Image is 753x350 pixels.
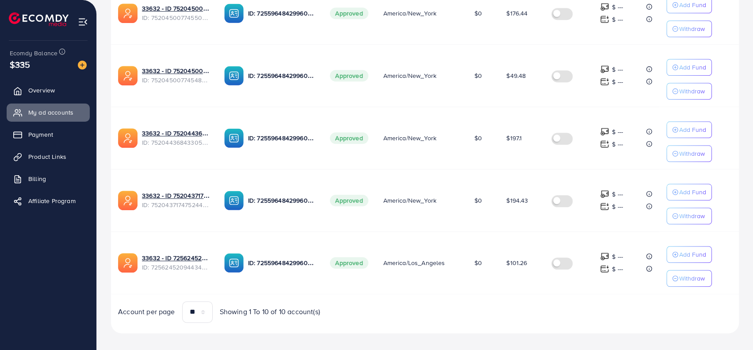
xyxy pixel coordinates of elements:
[679,187,706,197] p: Add Fund
[142,138,210,147] span: ID: 7520443684330586119
[330,257,368,269] span: Approved
[142,191,210,209] div: <span class='underline'>33632 - ID 7520437174752444423</span></br>7520437174752444423
[679,124,706,135] p: Add Fund
[506,134,522,142] span: $197.1
[7,170,90,188] a: Billing
[666,184,712,200] button: Add Fund
[118,307,175,317] span: Account per page
[666,270,712,287] button: Withdraw
[28,86,55,95] span: Overview
[28,108,73,117] span: My ad accounts
[474,134,482,142] span: $0
[383,9,436,18] span: America/New_York
[7,81,90,99] a: Overview
[7,126,90,143] a: Payment
[612,139,623,150] p: $ ---
[224,128,244,148] img: ic-ba-acc.ded83a64.svg
[10,49,57,58] span: Ecomdy Balance
[10,58,31,71] span: $335
[383,258,445,267] span: America/Los_Angeles
[142,4,210,22] div: <span class='underline'>33632 - ID 7520450077455056914</span></br>7520450077455056914
[666,121,712,138] button: Add Fund
[474,71,482,80] span: $0
[679,62,706,73] p: Add Fund
[142,4,210,13] a: 33632 - ID 7520450077455056914
[28,130,53,139] span: Payment
[28,196,76,205] span: Affiliate Program
[224,191,244,210] img: ic-ba-acc.ded83a64.svg
[679,249,706,260] p: Add Fund
[330,132,368,144] span: Approved
[612,64,623,75] p: $ ---
[600,189,609,199] img: top-up amount
[600,127,609,136] img: top-up amount
[506,71,526,80] span: $49.48
[142,254,210,272] div: <span class='underline'>33632 - ID 7256245209443483650</span></br>7256245209443483650
[600,202,609,211] img: top-up amount
[612,201,623,212] p: $ ---
[612,2,623,12] p: $ ---
[9,12,69,26] img: logo
[7,148,90,165] a: Product Links
[612,77,623,87] p: $ ---
[679,211,705,221] p: Withdraw
[142,129,210,147] div: <span class='underline'>33632 - ID 7520443684330586119</span></br>7520443684330586119
[28,152,66,161] span: Product Links
[7,192,90,210] a: Affiliate Program
[506,196,528,205] span: $194.43
[118,191,138,210] img: ic-ads-acc.e4c84228.svg
[612,127,623,137] p: $ ---
[248,133,316,143] p: ID: 7255964842996056065
[248,8,316,19] p: ID: 7255964842996056065
[600,77,609,86] img: top-up amount
[600,139,609,149] img: top-up amount
[666,208,712,224] button: Withdraw
[142,254,210,262] a: 33632 - ID 7256245209443483650
[220,307,320,317] span: Showing 1 To 10 of 10 account(s)
[7,104,90,121] a: My ad accounts
[666,59,712,76] button: Add Fund
[600,252,609,261] img: top-up amount
[118,128,138,148] img: ic-ads-acc.e4c84228.svg
[248,70,316,81] p: ID: 7255964842996056065
[224,253,244,273] img: ic-ba-acc.ded83a64.svg
[78,61,87,69] img: image
[142,66,210,85] div: <span class='underline'>33632 - ID 7520450077454827538</span></br>7520450077454827538
[330,70,368,81] span: Approved
[224,4,244,23] img: ic-ba-acc.ded83a64.svg
[330,195,368,206] span: Approved
[248,258,316,268] p: ID: 7255964842996056065
[142,263,210,272] span: ID: 7256245209443483650
[330,8,368,19] span: Approved
[474,258,482,267] span: $0
[612,14,623,25] p: $ ---
[118,4,138,23] img: ic-ads-acc.e4c84228.svg
[600,65,609,74] img: top-up amount
[142,191,210,200] a: 33632 - ID 7520437174752444423
[612,251,623,262] p: $ ---
[600,2,609,12] img: top-up amount
[666,246,712,263] button: Add Fund
[142,200,210,209] span: ID: 7520437174752444423
[118,66,138,85] img: ic-ads-acc.e4c84228.svg
[679,86,705,96] p: Withdraw
[679,273,705,284] p: Withdraw
[666,83,712,100] button: Withdraw
[612,264,623,274] p: $ ---
[383,71,436,80] span: America/New_York
[600,15,609,24] img: top-up amount
[383,196,436,205] span: America/New_York
[78,17,88,27] img: menu
[383,134,436,142] span: America/New_York
[142,129,210,138] a: 33632 - ID 7520443684330586119
[506,258,527,267] span: $101.26
[679,148,705,159] p: Withdraw
[248,195,316,206] p: ID: 7255964842996056065
[142,76,210,85] span: ID: 7520450077454827538
[224,66,244,85] img: ic-ba-acc.ded83a64.svg
[28,174,46,183] span: Billing
[142,66,210,75] a: 33632 - ID 7520450077454827538
[679,23,705,34] p: Withdraw
[666,145,712,162] button: Withdraw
